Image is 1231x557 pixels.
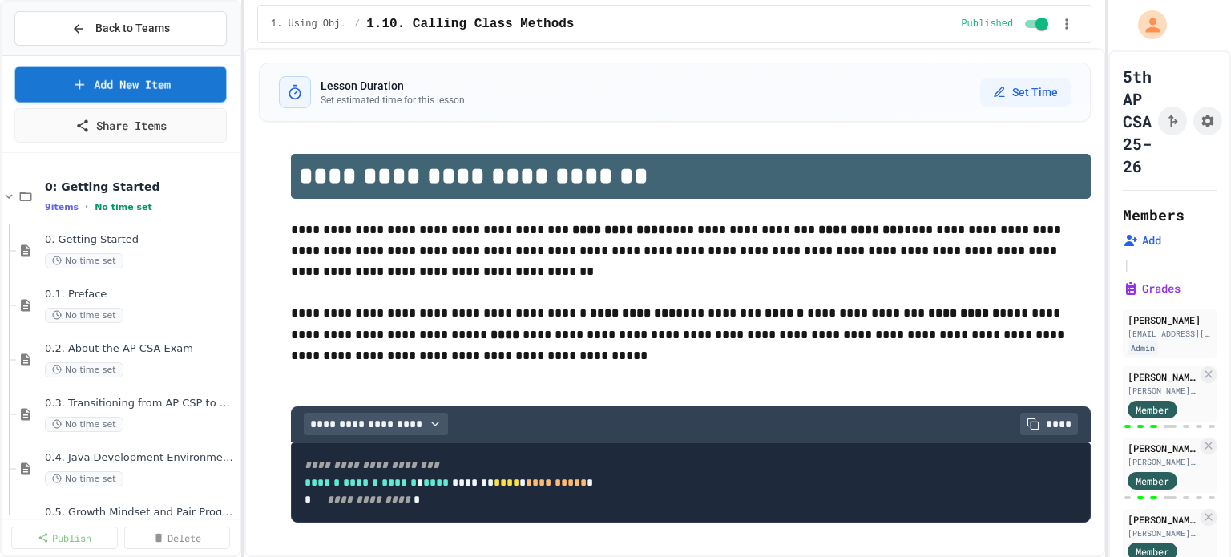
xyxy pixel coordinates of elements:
p: Set estimated time for this lesson [321,94,465,107]
span: 0.5. Growth Mindset and Pair Programming [45,506,236,519]
div: [PERSON_NAME] [1128,369,1197,384]
h3: Lesson Duration [321,78,465,94]
span: 0: Getting Started [45,180,236,194]
span: Back to Teams [95,20,170,37]
button: Click to see fork details [1158,107,1187,135]
span: 0.4. Java Development Environments [45,451,236,465]
a: Publish [11,527,118,549]
div: [PERSON_NAME] [1128,313,1212,327]
a: Add New Item [15,67,227,103]
span: 1. Using Objects and Methods [271,18,348,30]
div: [EMAIL_ADDRESS][DOMAIN_NAME] [1128,328,1212,340]
div: My Account [1121,6,1171,43]
span: No time set [45,362,123,377]
button: Back to Teams [14,11,227,46]
button: Grades [1123,281,1181,297]
span: 0.1. Preface [45,288,236,301]
div: [PERSON_NAME][EMAIL_ADDRESS][PERSON_NAME][DOMAIN_NAME] [1128,527,1197,539]
iframe: chat widget [1164,493,1215,541]
span: 0.3. Transitioning from AP CSP to AP CSA [45,397,236,410]
span: | [1123,255,1131,274]
span: / [354,18,360,30]
a: Share Items [14,108,227,143]
span: No time set [45,417,123,432]
span: No time set [45,471,123,486]
iframe: chat widget [1098,423,1215,491]
span: 9 items [45,202,79,212]
span: • [85,200,88,213]
div: [PERSON_NAME] [1128,512,1197,527]
button: Add [1123,232,1161,248]
a: Delete [124,527,231,549]
span: 0. Getting Started [45,233,236,247]
button: Assignment Settings [1193,107,1222,135]
span: No time set [45,308,123,323]
div: Admin [1128,341,1158,355]
span: Published [961,18,1013,30]
h2: Members [1123,204,1185,226]
span: 1.10. Calling Class Methods [366,14,574,34]
button: Set Time [980,78,1071,107]
h1: 5th AP CSA 25-26 [1123,65,1152,177]
span: Member [1136,402,1169,417]
div: Content is published and visible to students [961,14,1051,34]
span: No time set [95,202,152,212]
div: [PERSON_NAME][EMAIL_ADDRESS][PERSON_NAME][DOMAIN_NAME] [1128,385,1197,397]
span: 0.2. About the AP CSA Exam [45,342,236,356]
span: No time set [45,253,123,268]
